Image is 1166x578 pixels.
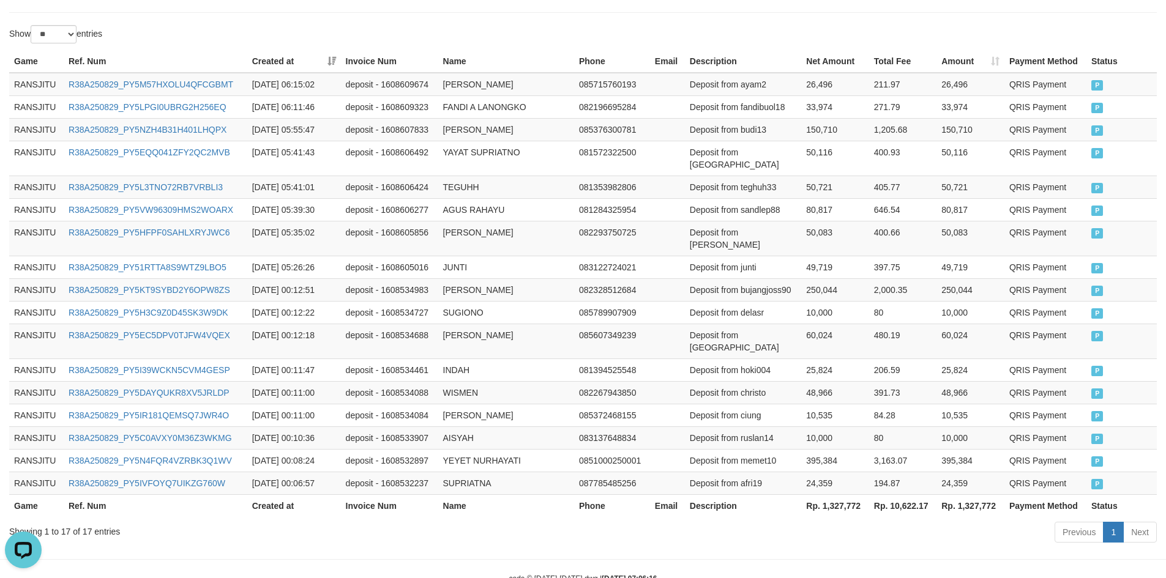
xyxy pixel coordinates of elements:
[936,449,1004,472] td: 395,384
[936,472,1004,494] td: 24,359
[1004,141,1086,176] td: QRIS Payment
[247,95,341,118] td: [DATE] 06:11:46
[1004,221,1086,256] td: QRIS Payment
[438,358,574,381] td: INDAH
[9,324,64,358] td: RANSJITU
[341,381,438,404] td: deposit - 1608534088
[69,102,226,112] a: R38A250829_PY5LPGI0UBRG2H256EQ
[1091,308,1104,319] span: PAID
[341,198,438,221] td: deposit - 1608606277
[574,95,650,118] td: 082196695284
[869,358,936,381] td: 206.59
[936,141,1004,176] td: 50,116
[869,449,936,472] td: 3,163.07
[574,141,650,176] td: 081572322500
[5,5,42,42] button: Open LiveChat chat widget
[9,221,64,256] td: RANSJITU
[341,118,438,141] td: deposit - 1608607833
[69,456,232,465] a: R38A250829_PY5N4FQR4VZRBK3Q1WV
[69,125,226,135] a: R38A250829_PY5NZH4B31H401LHQPX
[438,301,574,324] td: SUGIONO
[1004,176,1086,198] td: QRIS Payment
[869,50,936,73] th: Total Fee
[247,472,341,494] td: [DATE] 00:06:57
[936,494,1004,517] th: Rp. 1,327,772
[574,118,650,141] td: 085376300781
[247,324,341,358] td: [DATE] 00:12:18
[869,426,936,449] td: 80
[438,278,574,301] td: [PERSON_NAME]
[69,330,230,340] a: R38A250829_PY5EC5DPV0TJFW4VQEX
[936,256,1004,278] td: 49,719
[801,426,869,449] td: 10,000
[64,50,247,73] th: Ref. Num
[574,256,650,278] td: 083122724021
[9,472,64,494] td: RANSJITU
[438,118,574,141] td: [PERSON_NAME]
[1091,206,1104,216] span: PAID
[438,256,574,278] td: JUNTI
[869,73,936,96] td: 211.97
[438,221,574,256] td: [PERSON_NAME]
[574,176,650,198] td: 081353982806
[869,494,936,517] th: Rp. 10,622.17
[247,381,341,404] td: [DATE] 00:11:00
[9,95,64,118] td: RANSJITU
[341,449,438,472] td: deposit - 1608532897
[936,176,1004,198] td: 50,721
[685,256,802,278] td: Deposit from junti
[69,262,226,272] a: R38A250829_PY51RTTA8S9WTZ9LBO5
[936,301,1004,324] td: 10,000
[247,301,341,324] td: [DATE] 00:12:22
[869,176,936,198] td: 405.77
[247,494,341,517] th: Created at
[936,50,1004,73] th: Amount: activate to sort column ascending
[685,50,802,73] th: Description
[438,472,574,494] td: SUPRIATNA
[341,426,438,449] td: deposit - 1608533907
[438,449,574,472] td: YEYET NURHAYATI
[936,381,1004,404] td: 48,966
[574,73,650,96] td: 085715760193
[69,308,228,317] a: R38A250829_PY5H3C9Z0D45SK3W9DK
[341,278,438,301] td: deposit - 1608534983
[1004,118,1086,141] td: QRIS Payment
[9,50,64,73] th: Game
[1004,381,1086,404] td: QRIS Payment
[9,521,477,538] div: Showing 1 to 17 of 17 entries
[801,324,869,358] td: 60,024
[801,358,869,381] td: 25,824
[1091,411,1104,421] span: PAID
[69,388,230,398] a: R38A250829_PY5DAYQUKR8XV5JRLDP
[936,95,1004,118] td: 33,974
[801,278,869,301] td: 250,044
[9,381,64,404] td: RANSJITU
[650,50,685,73] th: Email
[936,426,1004,449] td: 10,000
[801,472,869,494] td: 24,359
[438,198,574,221] td: AGUS RAHAYU
[247,278,341,301] td: [DATE] 00:12:51
[9,176,64,198] td: RANSJITU
[1123,522,1157,543] a: Next
[9,404,64,426] td: RANSJITU
[69,147,230,157] a: R38A250829_PY5EQQ041ZFY2QC2MVB
[1004,73,1086,96] td: QRIS Payment
[438,141,574,176] td: YAYAT SUPRIATNO
[936,278,1004,301] td: 250,044
[69,205,233,215] a: R38A250829_PY5VW96309HMS2WOARX
[1091,434,1104,444] span: PAID
[801,176,869,198] td: 50,721
[574,221,650,256] td: 082293750725
[247,256,341,278] td: [DATE] 05:26:26
[247,50,341,73] th: Created at: activate to sort column ascending
[574,472,650,494] td: 087785485256
[574,426,650,449] td: 083137648834
[438,50,574,73] th: Name
[685,301,802,324] td: Deposit from delasr
[69,228,230,237] a: R38A250829_PY5HFPF0SAHLXRYJWC6
[9,358,64,381] td: RANSJITU
[341,358,438,381] td: deposit - 1608534461
[341,324,438,358] td: deposit - 1608534688
[574,324,650,358] td: 085607349239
